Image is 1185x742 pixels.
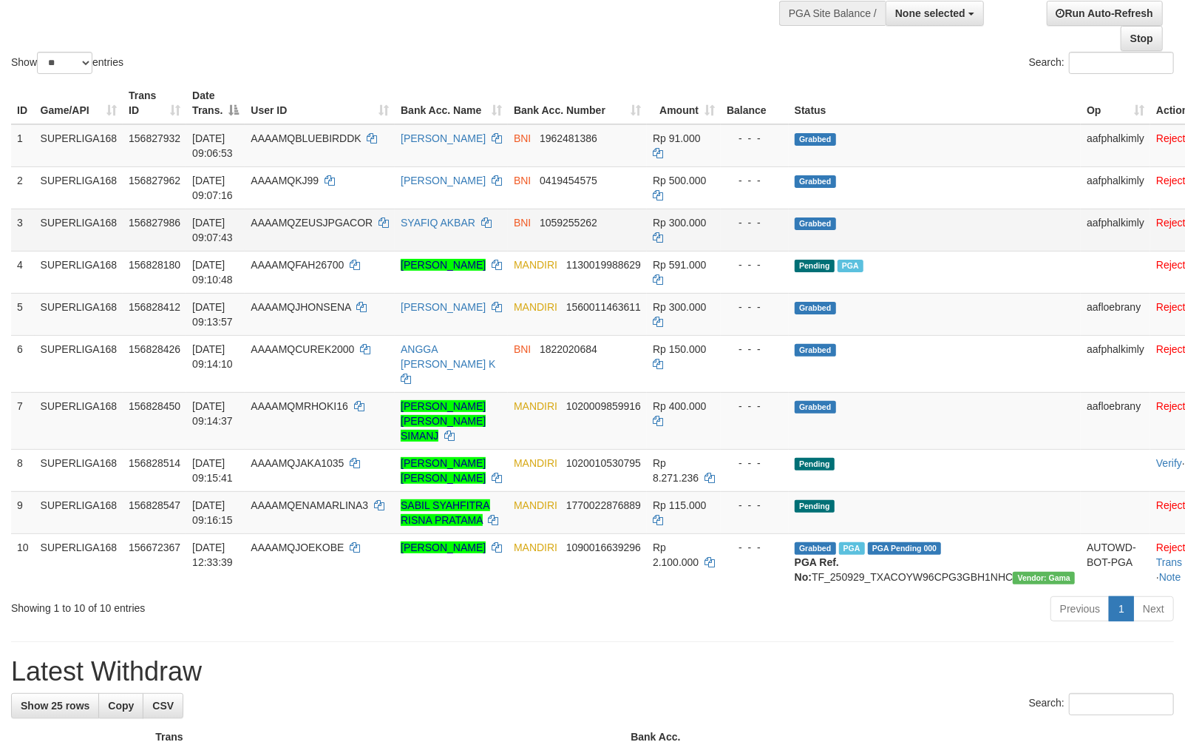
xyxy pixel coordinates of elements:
a: Copy [98,693,143,718]
td: 10 [11,533,35,590]
a: Note [1159,571,1181,583]
td: 8 [11,449,35,491]
th: Game/API: activate to sort column ascending [35,82,123,124]
span: 156828180 [129,259,180,271]
span: 156828450 [129,400,180,412]
span: BNI [514,132,531,144]
div: - - - [727,257,783,272]
a: [PERSON_NAME] [PERSON_NAME] [401,457,486,484]
div: - - - [727,173,783,188]
a: Next [1133,596,1174,621]
a: SYAFIQ AKBAR [401,217,475,229]
div: - - - [727,498,783,513]
td: 5 [11,293,35,335]
span: Pending [795,500,835,513]
span: [DATE] 09:07:43 [192,217,233,243]
a: [PERSON_NAME] [401,175,486,186]
span: Rp 150.000 [653,343,706,355]
span: [DATE] 09:06:53 [192,132,233,159]
span: AAAAMQZEUSJPGACOR [251,217,373,229]
span: [DATE] 12:33:39 [192,542,233,568]
span: Rp 2.100.000 [653,542,699,568]
span: Rp 8.271.236 [653,457,699,484]
span: Grabbed [795,217,836,230]
button: None selected [886,1,984,26]
a: 1 [1109,596,1134,621]
span: Copy 1560011463611 to clipboard [566,301,641,313]
div: - - - [727,131,783,146]
span: CSV [152,700,174,712]
a: SABIL SYAHFITRA RISNA PRATAMA [401,499,490,526]
span: MANDIRI [514,400,557,412]
td: aafphalkimly [1081,335,1150,392]
a: Verify [1156,457,1182,469]
th: Bank Acc. Name: activate to sort column ascending [395,82,508,124]
span: AAAAMQFAH26700 [251,259,344,271]
span: Copy 1962481386 to clipboard [540,132,597,144]
span: AAAAMQCUREK2000 [251,343,354,355]
span: [DATE] 09:14:10 [192,343,233,370]
span: Grabbed [795,542,836,555]
span: Rp 400.000 [653,400,706,412]
span: Copy 0419454575 to clipboard [540,175,597,186]
td: 2 [11,166,35,209]
span: Rp 300.000 [653,301,706,313]
span: 156672367 [129,542,180,553]
a: [PERSON_NAME] [401,301,486,313]
div: - - - [727,540,783,555]
div: - - - [727,215,783,230]
span: Rp 115.000 [653,499,706,511]
td: aafphalkimly [1081,166,1150,209]
span: [DATE] 09:10:48 [192,259,233,286]
div: PGA Site Balance / [779,1,886,26]
span: Copy 1770022876889 to clipboard [566,499,641,511]
a: [PERSON_NAME] [401,259,486,271]
td: SUPERLIGA168 [35,392,123,449]
a: CSV [143,693,183,718]
th: Status [789,82,1081,124]
span: [DATE] 09:16:15 [192,499,233,526]
span: AAAAMQJAKA1035 [251,457,344,469]
span: None selected [895,7,965,19]
div: - - - [727,342,783,357]
span: AAAAMQBLUEBIRDDK [251,132,361,144]
span: AAAAMQJOEKOBE [251,542,344,553]
span: Copy 1020010530795 to clipboard [566,457,641,469]
div: - - - [727,300,783,314]
label: Search: [1029,693,1174,715]
span: MANDIRI [514,542,557,553]
span: [DATE] 09:13:57 [192,301,233,328]
th: User ID: activate to sort column ascending [245,82,395,124]
td: SUPERLIGA168 [35,335,123,392]
span: Grabbed [795,344,836,357]
a: [PERSON_NAME] [PERSON_NAME] SIMANJ [401,400,486,442]
td: SUPERLIGA168 [35,166,123,209]
span: MANDIRI [514,499,557,511]
span: 156828426 [129,343,180,355]
td: 6 [11,335,35,392]
td: 1 [11,124,35,167]
a: [PERSON_NAME] [401,132,486,144]
span: [DATE] 09:15:41 [192,457,233,484]
span: [DATE] 09:14:37 [192,400,233,427]
th: Date Trans.: activate to sort column descending [186,82,245,124]
span: 156827962 [129,175,180,186]
label: Search: [1029,52,1174,74]
a: Stop [1121,26,1163,51]
select: Showentries [37,52,92,74]
th: ID [11,82,35,124]
input: Search: [1069,52,1174,74]
a: Show 25 rows [11,693,99,718]
td: SUPERLIGA168 [35,293,123,335]
span: Copy 1090016639296 to clipboard [566,542,641,553]
span: Rp 591.000 [653,259,706,271]
td: SUPERLIGA168 [35,251,123,293]
th: Trans ID: activate to sort column ascending [123,82,186,124]
a: [PERSON_NAME] [401,542,486,553]
span: 156827932 [129,132,180,144]
input: Search: [1069,693,1174,715]
th: Bank Acc. Number: activate to sort column ascending [508,82,647,124]
b: PGA Ref. No: [795,556,839,583]
span: Rp 91.000 [653,132,701,144]
a: ANGGA [PERSON_NAME] K [401,343,495,370]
